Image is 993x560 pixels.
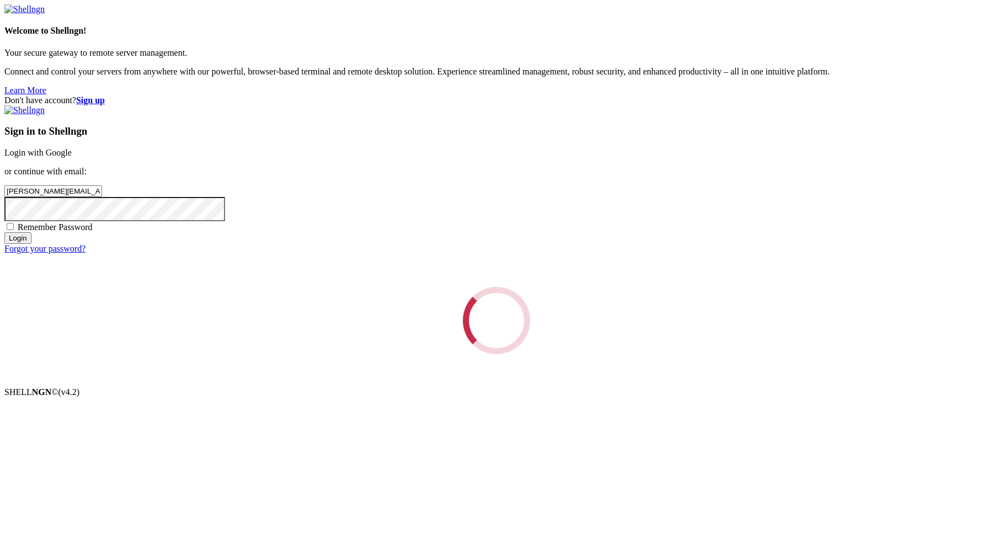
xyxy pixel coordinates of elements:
span: SHELL © [4,387,79,397]
span: Remember Password [18,222,93,232]
p: or continue with email: [4,167,989,177]
input: Login [4,232,31,244]
a: Learn More [4,86,46,95]
div: Loading... [463,287,530,354]
h4: Welcome to Shellngn! [4,26,989,36]
div: Don't have account? [4,95,989,105]
a: Forgot your password? [4,244,86,253]
a: Sign up [76,95,105,105]
p: Connect and control your servers from anywhere with our powerful, browser-based terminal and remo... [4,67,989,77]
span: 4.2.0 [58,387,80,397]
b: NGN [32,387,52,397]
input: Email address [4,185,102,197]
h3: Sign in to Shellngn [4,125,989,137]
input: Remember Password [7,223,14,230]
img: Shellngn [4,105,45,115]
p: Your secure gateway to remote server management. [4,48,989,58]
a: Login with Google [4,148,72,157]
img: Shellngn [4,4,45,14]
